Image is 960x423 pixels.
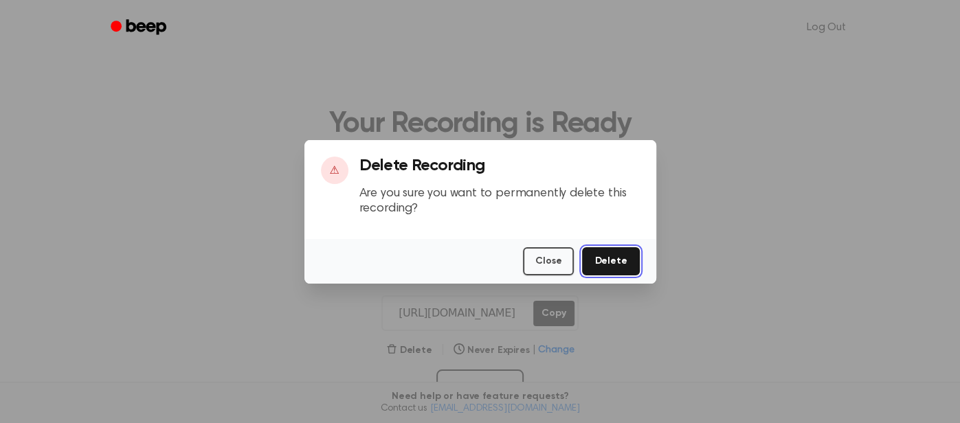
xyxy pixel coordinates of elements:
[101,14,179,41] a: Beep
[523,247,574,275] button: Close
[321,157,348,184] div: ⚠
[359,186,640,217] p: Are you sure you want to permanently delete this recording?
[582,247,639,275] button: Delete
[359,157,640,175] h3: Delete Recording
[793,11,860,44] a: Log Out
